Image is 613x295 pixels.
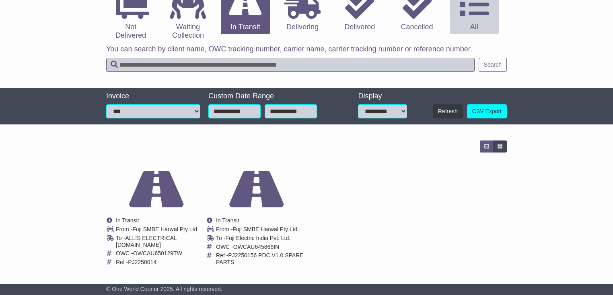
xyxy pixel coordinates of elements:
[216,226,306,235] td: From -
[467,104,507,118] a: CSV Export
[216,235,306,244] td: To -
[106,45,507,54] p: You can search by client name, OWC tracking number, carrier name, carrier tracking number or refe...
[216,252,304,265] span: PJ2250156 PDC V1.0 SPARE PARTS
[433,104,463,118] button: Refresh
[225,235,290,241] span: Fuji Electric India Pvt. Ltd.
[233,244,279,250] span: OWCAU645866IN
[133,250,182,256] span: OWCAU650129TW
[116,259,206,266] td: Ref -
[116,250,206,259] td: OWC -
[216,244,306,252] td: OWC -
[216,252,306,266] td: Ref -
[216,217,239,224] span: In Transit
[116,235,206,250] td: To -
[208,92,337,101] div: Custom Date Range
[132,226,197,232] span: Fuji SMBE Harwal Pty Ltd
[106,286,222,292] span: © One World Courier 2025. All rights reserved.
[128,259,156,265] span: PJ2250014
[232,226,297,232] span: Fuji SMBE Harwal Pty Ltd
[116,226,206,235] td: From -
[116,235,177,248] span: ALLIS ELECTRICAL [DOMAIN_NAME]
[106,92,200,101] div: Invoice
[358,92,407,101] div: Display
[479,58,507,72] button: Search
[116,217,139,224] span: In Transit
